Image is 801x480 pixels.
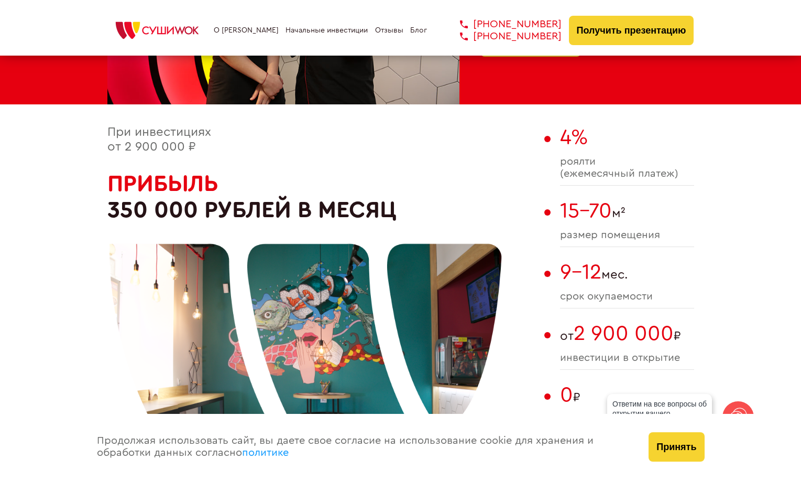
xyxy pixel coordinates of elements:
[560,262,601,283] span: 9-12
[560,322,694,346] span: от ₽
[286,26,368,35] a: Начальные инвестиции
[560,291,694,303] span: cрок окупаемости
[607,394,712,433] div: Ответим на все вопросы об открытии вашего [PERSON_NAME]!
[560,260,694,284] span: мес.
[560,199,694,223] span: м²
[107,172,218,195] span: Прибыль
[444,30,562,42] a: [PHONE_NUMBER]
[242,447,289,458] a: политике
[560,385,573,406] span: 0
[560,127,588,148] span: 4%
[560,156,694,180] span: роялти (ежемесячный платеж)
[107,19,207,42] img: СУШИWOK
[86,414,639,480] div: Продолжая использовать сайт, вы даете свое согласие на использование cookie для хранения и обрабо...
[560,229,694,241] span: размер помещения
[569,16,694,45] button: Получить презентацию
[214,26,279,35] a: О [PERSON_NAME]
[560,383,694,407] span: ₽
[107,126,211,153] span: При инвестициях от 2 900 000 ₽
[410,26,427,35] a: Блог
[560,352,694,364] span: инвестиции в открытие
[107,170,539,223] h2: 350 000 рублей в месяц
[560,200,612,221] span: 15-70
[375,26,403,35] a: Отзывы
[574,323,674,344] span: 2 900 000
[649,432,704,462] button: Принять
[444,18,562,30] a: [PHONE_NUMBER]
